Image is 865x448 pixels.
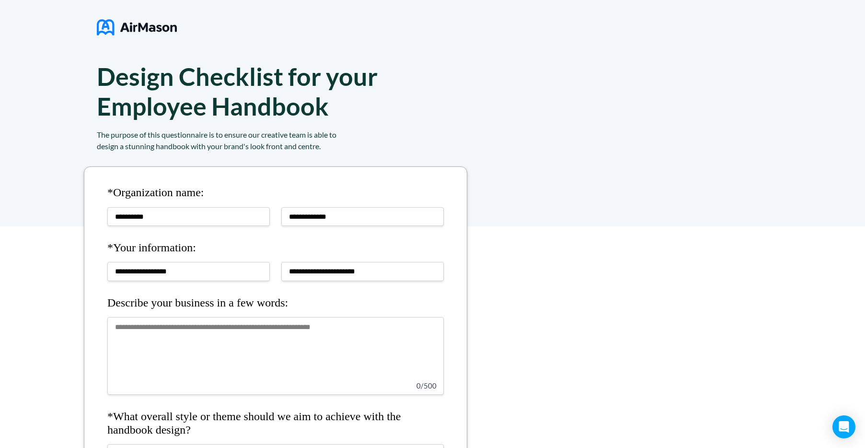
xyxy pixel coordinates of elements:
span: 0 / 500 [416,381,437,390]
div: Open Intercom Messenger [832,415,855,438]
h4: *Your information: [107,241,444,255]
div: design a stunning handbook with your brand's look front and centre. [97,141,490,152]
h1: Design Checklist for your Employee Handbook [97,61,378,121]
img: logo [97,15,177,39]
div: The purpose of this questionnaire is to ensure our creative team is able to [97,129,490,141]
h4: *Organization name: [107,186,444,200]
h4: Describe your business in a few words: [107,296,444,310]
h4: *What overall style or theme should we aim to achieve with the handbook design? [107,410,444,436]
